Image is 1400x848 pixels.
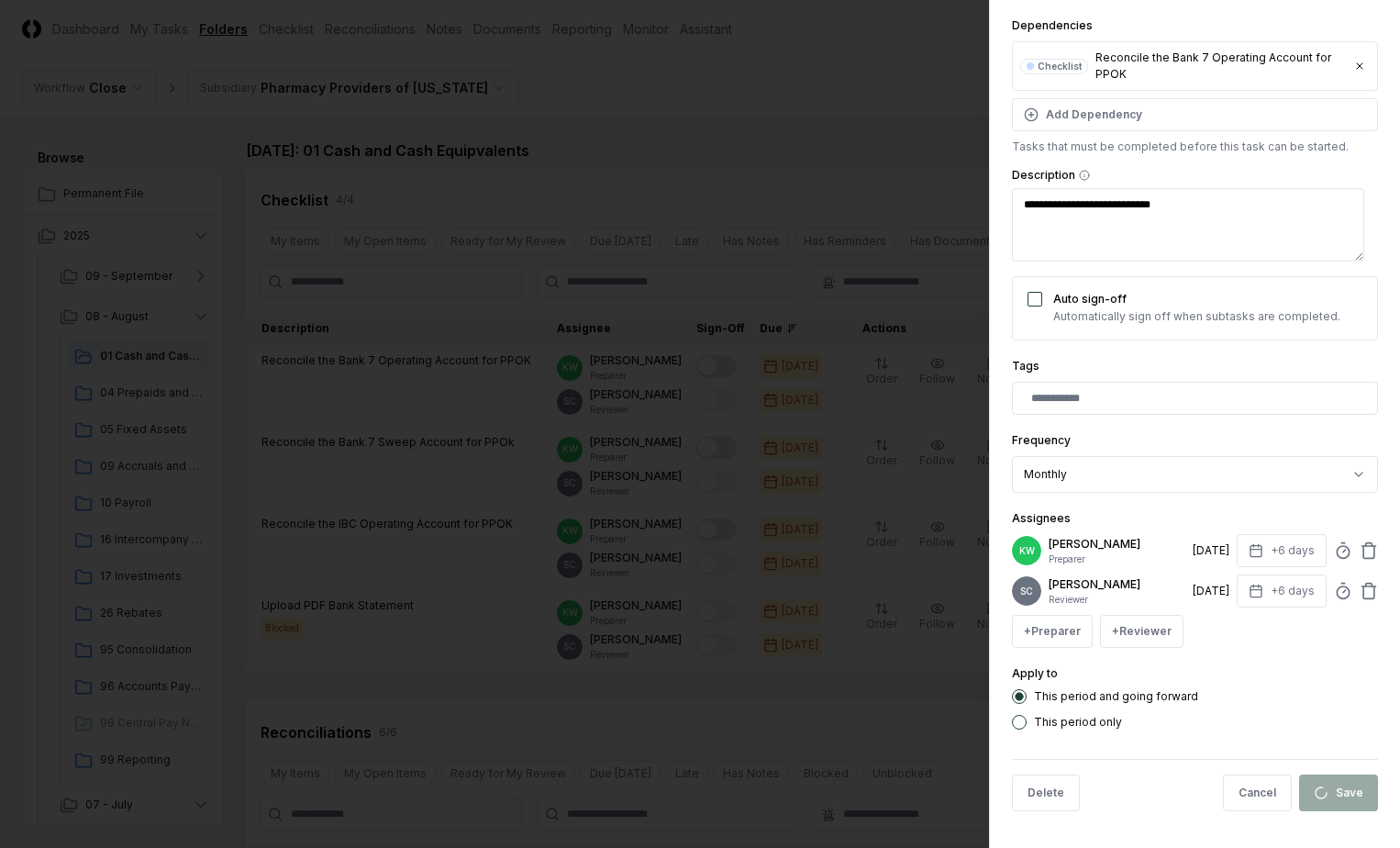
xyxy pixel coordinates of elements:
[1049,536,1185,552] p: [PERSON_NAME]
[1034,717,1122,728] label: This period only
[1012,433,1071,447] label: Frequency
[1100,615,1183,648] button: +Reviewer
[1053,292,1127,306] label: Auto sign-off
[1019,544,1035,558] span: KW
[1223,775,1292,811] button: Cancel
[1079,170,1090,181] button: Description
[1012,775,1080,811] button: Delete
[1053,308,1340,325] p: Automatically sign off when subtasks are completed.
[1012,511,1071,525] label: Assignees
[1012,98,1378,131] button: Add Dependency
[1034,691,1198,702] label: This period and going forward
[1012,615,1093,648] button: +Preparer
[1049,576,1185,593] p: [PERSON_NAME]
[1193,583,1229,599] div: [DATE]
[1049,593,1185,607] p: Reviewer
[1049,552,1185,566] p: Preparer
[1237,575,1327,608] button: +6 days
[1237,534,1327,567] button: +6 days
[1095,50,1349,83] span: Reconcile the Bank 7 Operating Account for PPOK
[1038,60,1082,73] div: Checklist
[1193,542,1229,559] div: [DATE]
[1012,170,1378,181] label: Description
[1012,139,1378,155] p: Tasks that must be completed before this task can be started.
[1012,359,1039,373] label: Tags
[1020,585,1033,598] span: SC
[1012,666,1058,680] label: Apply to
[1012,18,1093,32] label: Dependencies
